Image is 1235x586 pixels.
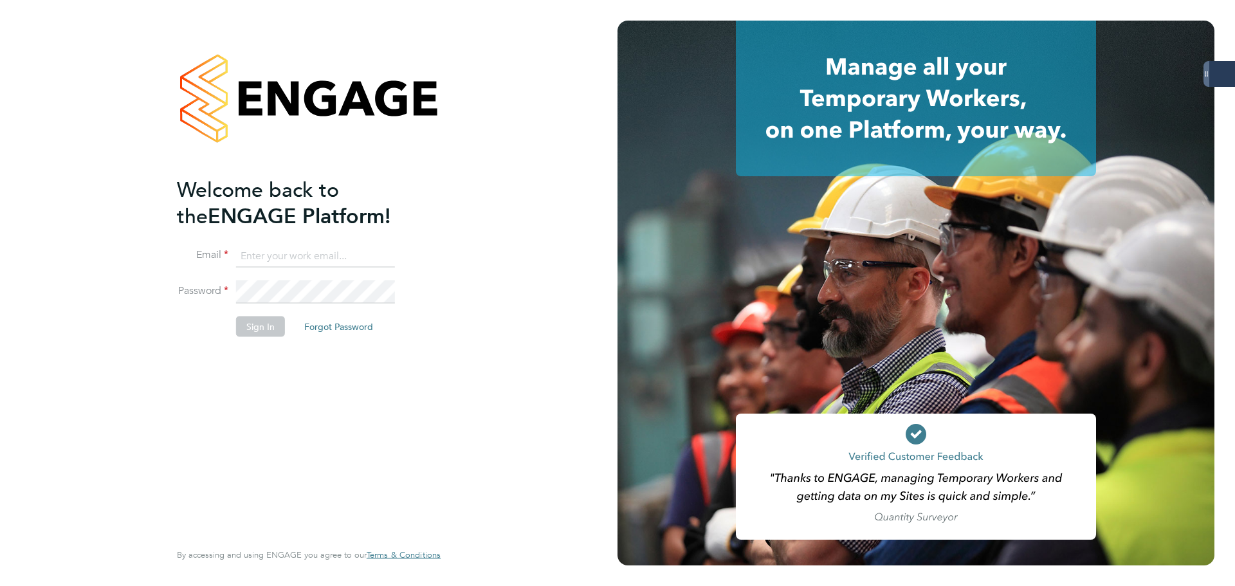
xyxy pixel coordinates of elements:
button: Sign In [236,316,285,337]
button: Forgot Password [294,316,383,337]
label: Password [177,284,228,298]
h2: ENGAGE Platform! [177,176,428,229]
span: Welcome back to the [177,177,339,228]
span: Terms & Conditions [367,549,441,560]
a: Terms & Conditions [367,550,441,560]
label: Email [177,248,228,262]
input: Enter your work email... [236,244,395,268]
span: By accessing and using ENGAGE you agree to our [177,549,441,560]
keeper-lock: Open Keeper Popup [375,248,390,264]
